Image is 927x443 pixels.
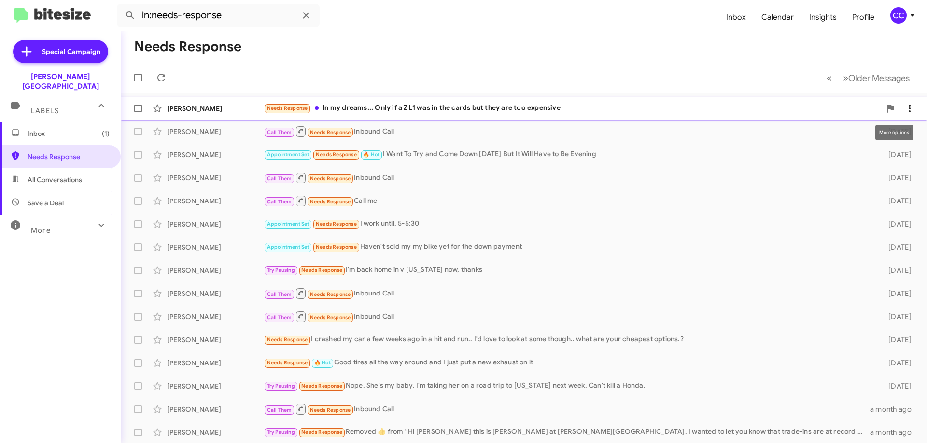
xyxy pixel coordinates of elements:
[264,427,870,438] div: Removed ‌👍‌ from “ Hi [PERSON_NAME] this is [PERSON_NAME] at [PERSON_NAME][GEOGRAPHIC_DATA]. I wa...
[363,151,379,158] span: 🔥 Hot
[875,125,913,140] div: More options
[873,150,919,160] div: [DATE]
[167,104,264,113] div: [PERSON_NAME]
[13,40,108,63] a: Special Campaign
[882,7,916,24] button: CC
[264,242,873,253] div: Haven't sold my my bike yet for the down payment
[873,381,919,391] div: [DATE]
[844,3,882,31] a: Profile
[264,310,873,322] div: Inbound Call
[167,266,264,275] div: [PERSON_NAME]
[167,150,264,160] div: [PERSON_NAME]
[821,68,838,88] button: Previous
[870,404,919,414] div: a month ago
[264,218,873,229] div: I work until. 5-5:30
[314,360,331,366] span: 🔥 Hot
[873,242,919,252] div: [DATE]
[301,429,342,435] span: Needs Response
[890,7,907,24] div: CC
[821,68,915,88] nav: Page navigation example
[28,152,110,161] span: Needs Response
[301,383,342,389] span: Needs Response
[167,127,264,136] div: [PERSON_NAME]
[801,3,844,31] a: Insights
[264,334,873,345] div: I crashed my car a few weeks ago in a hit and run.. I'd love to look at some though.. what are yo...
[264,125,873,137] div: Inbound Call
[28,175,82,185] span: All Conversations
[167,219,264,229] div: [PERSON_NAME]
[167,312,264,322] div: [PERSON_NAME]
[873,312,919,322] div: [DATE]
[267,336,308,343] span: Needs Response
[873,266,919,275] div: [DATE]
[167,289,264,298] div: [PERSON_NAME]
[843,72,848,84] span: »
[718,3,754,31] a: Inbox
[873,219,919,229] div: [DATE]
[873,358,919,368] div: [DATE]
[167,381,264,391] div: [PERSON_NAME]
[310,199,351,205] span: Needs Response
[167,404,264,414] div: [PERSON_NAME]
[42,47,100,56] span: Special Campaign
[264,103,881,114] div: In my dreams... Only if a ZL1 was in the cards but they are too expensive
[264,357,873,368] div: Good tires all the way around and I just put a new exhaust on it
[28,129,110,138] span: Inbox
[267,383,295,389] span: Try Pausing
[134,39,241,54] h1: Needs Response
[267,407,292,413] span: Call Them
[264,172,873,184] div: Inbound Call
[28,198,64,208] span: Save a Deal
[102,129,110,138] span: (1)
[167,428,264,437] div: [PERSON_NAME]
[264,287,873,299] div: Inbound Call
[873,196,919,206] div: [DATE]
[827,72,832,84] span: «
[301,267,342,273] span: Needs Response
[167,335,264,345] div: [PERSON_NAME]
[267,151,309,158] span: Appointment Set
[267,429,295,435] span: Try Pausing
[267,199,292,205] span: Call Them
[167,173,264,183] div: [PERSON_NAME]
[267,221,309,227] span: Appointment Set
[267,267,295,273] span: Try Pausing
[837,68,915,88] button: Next
[117,4,320,27] input: Search
[316,244,357,250] span: Needs Response
[267,244,309,250] span: Appointment Set
[310,129,351,135] span: Needs Response
[267,105,308,111] span: Needs Response
[316,221,357,227] span: Needs Response
[264,403,870,415] div: Inbound Call
[873,335,919,345] div: [DATE]
[31,107,59,115] span: Labels
[873,173,919,183] div: [DATE]
[264,195,873,207] div: Call me
[267,175,292,182] span: Call Them
[167,242,264,252] div: [PERSON_NAME]
[267,129,292,135] span: Call Them
[310,407,351,413] span: Needs Response
[267,314,292,321] span: Call Them
[267,360,308,366] span: Needs Response
[31,226,51,235] span: More
[264,380,873,391] div: Nope. She's my baby. I'm taking her on a road trip to [US_STATE] next week. Can't kill a Honda.
[848,73,910,83] span: Older Messages
[264,265,873,276] div: I'm back home in v [US_STATE] now, thanks
[167,196,264,206] div: [PERSON_NAME]
[310,314,351,321] span: Needs Response
[754,3,801,31] a: Calendar
[310,175,351,182] span: Needs Response
[873,289,919,298] div: [DATE]
[310,291,351,297] span: Needs Response
[167,358,264,368] div: [PERSON_NAME]
[870,428,919,437] div: a month ago
[264,149,873,160] div: I Want To Try and Come Down [DATE] But It Will Have to Be Evening
[316,151,357,158] span: Needs Response
[267,291,292,297] span: Call Them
